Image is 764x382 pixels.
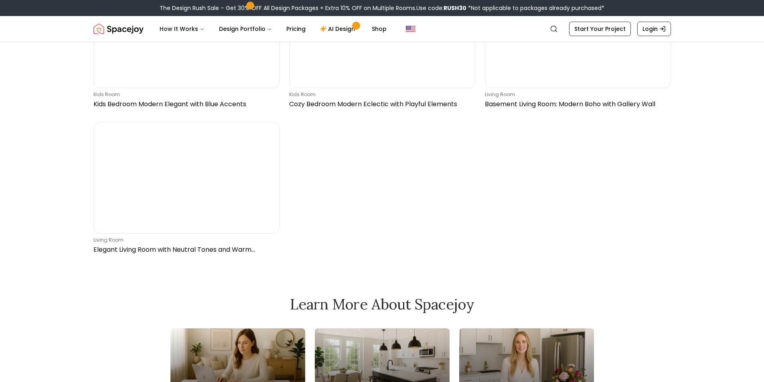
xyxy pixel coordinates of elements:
button: How It Works [153,21,211,37]
p: kids room [93,91,276,98]
p: Elegant Living Room with Neutral Tones and Warm Textures [93,245,276,255]
span: *Not applicable to packages already purchased* [466,4,604,12]
nav: Global [93,16,671,42]
button: Design Portfolio [213,21,278,37]
a: Login [637,22,671,36]
h2: Learn More About Spacejoy [170,296,594,312]
p: Basement Living Room: Modern Boho with Gallery Wall [485,99,668,109]
div: The Design Rush Sale – Get 30% OFF All Design Packages + Extra 10% OFF on Multiple Rooms. [160,4,604,12]
p: Kids Bedroom Modern Elegant with Blue Accents [93,99,276,109]
a: AI Design [314,21,364,37]
a: Start Your Project [569,22,631,36]
a: Spacejoy [93,21,144,37]
img: Spacejoy Logo [93,21,144,37]
b: RUSH30 [444,4,466,12]
p: living room [485,91,668,98]
p: living room [93,237,276,243]
span: Use code: [416,4,466,12]
nav: Main [153,21,393,37]
img: Elegant Living Room with Neutral Tones and Warm Textures [94,122,279,233]
a: Pricing [280,21,312,37]
p: kids room [289,91,472,98]
a: Elegant Living Room with Neutral Tones and Warm Texturesliving roomElegant Living Room with Neutr... [93,122,280,258]
p: Cozy Bedroom Modern Eclectic with Playful Elements [289,99,472,109]
a: Shop [365,21,393,37]
img: United States [406,24,415,34]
